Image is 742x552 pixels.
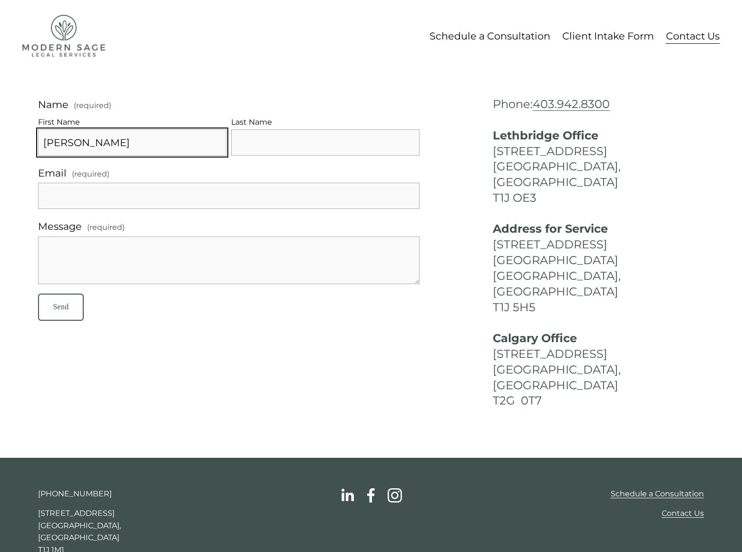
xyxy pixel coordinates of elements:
div: First Name [38,116,226,129]
a: linkedin-unauth [340,488,355,503]
strong: Address for Service [493,222,608,236]
span: Message [38,218,82,234]
strong: Calgary Office [493,331,577,345]
p: [PHONE_NUMBER] [38,488,192,500]
span: (required) [74,102,111,109]
div: Last Name [231,116,420,129]
a: Contact Us [662,507,704,520]
img: Modern Sage Legal Services [22,15,106,57]
a: Instagram [387,488,402,503]
strong: Lethbridge Office [493,128,598,142]
span: Email [38,165,67,181]
span: (required) [72,168,109,180]
a: Contact Us [666,27,720,44]
a: Schedule a Consultation [430,27,550,44]
span: Send [53,303,68,311]
a: 403.942.8300 [533,97,610,111]
h4: [STREET_ADDRESS] [GEOGRAPHIC_DATA], [GEOGRAPHIC_DATA] T2G 0T7 [493,331,704,409]
button: SendSend [38,294,84,321]
span: Name [38,97,68,112]
span: (required) [87,221,125,234]
a: Schedule a Consultation [611,488,704,500]
a: Client Intake Form [562,27,654,44]
h4: [STREET_ADDRESS] [GEOGRAPHIC_DATA] [GEOGRAPHIC_DATA], [GEOGRAPHIC_DATA] T1J 5H5 [493,221,704,315]
a: facebook-unauth [363,488,379,503]
h4: Phone: [STREET_ADDRESS] [GEOGRAPHIC_DATA], [GEOGRAPHIC_DATA] T1J OE3 [493,97,704,206]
